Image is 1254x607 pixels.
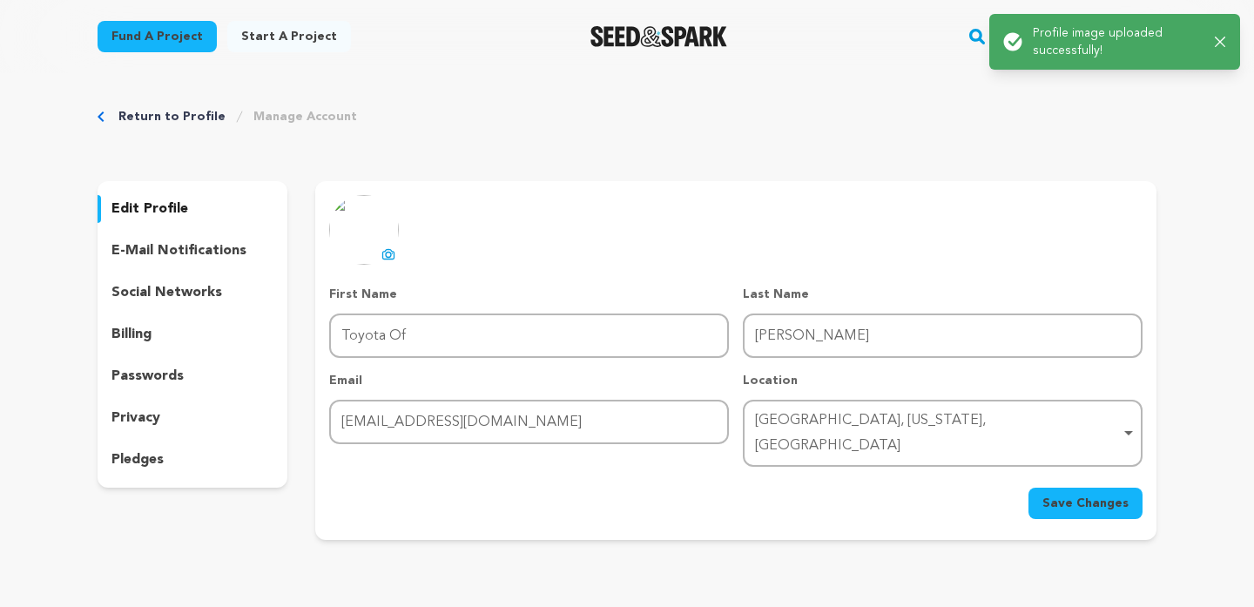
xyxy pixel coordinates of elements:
button: passwords [98,362,287,390]
a: Manage Account [253,108,357,125]
a: Seed&Spark Homepage [590,26,727,47]
p: edit profile [111,199,188,219]
p: e-mail notifications [111,240,246,261]
input: Last Name [743,314,1143,358]
button: Save Changes [1028,488,1143,519]
button: billing [98,320,287,348]
div: Breadcrumb [98,108,1156,125]
button: pledges [98,446,287,474]
p: Email [329,372,729,389]
a: Start a project [227,21,351,52]
p: Last Name [743,286,1143,303]
p: billing [111,324,152,345]
p: social networks [111,282,222,303]
div: [GEOGRAPHIC_DATA], [US_STATE], [GEOGRAPHIC_DATA] [755,408,1120,459]
button: privacy [98,404,287,432]
input: Email [329,400,729,444]
img: Seed&Spark Logo Dark Mode [590,26,727,47]
p: pledges [111,449,164,470]
input: First Name [329,314,729,358]
a: Fund a project [98,21,217,52]
button: social networks [98,279,287,307]
button: edit profile [98,195,287,223]
p: Profile image uploaded successfully! [1033,24,1201,59]
span: Save Changes [1042,495,1129,512]
p: passwords [111,366,184,387]
p: First Name [329,286,729,303]
button: e-mail notifications [98,237,287,265]
a: Return to Profile [118,108,226,125]
p: Location [743,372,1143,389]
p: privacy [111,408,160,428]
